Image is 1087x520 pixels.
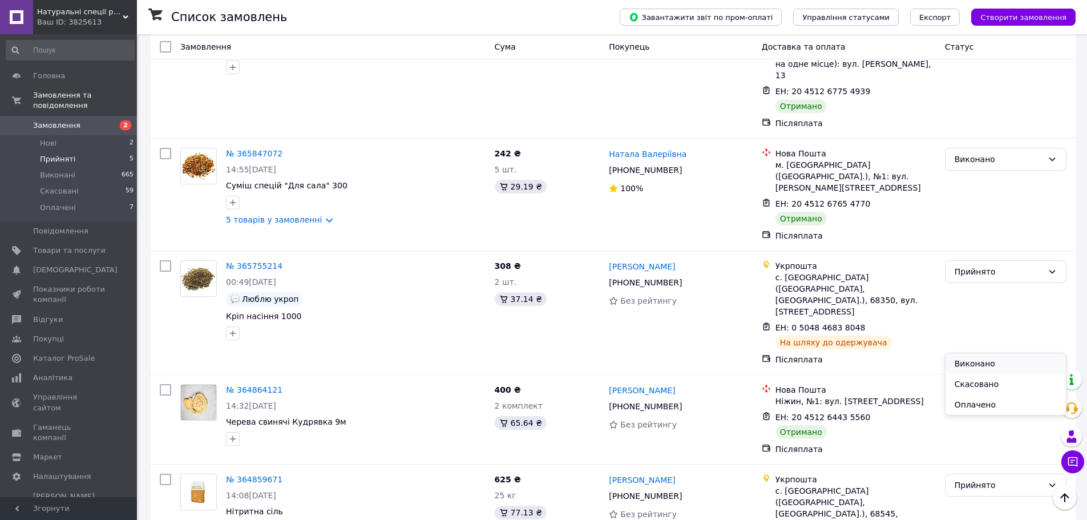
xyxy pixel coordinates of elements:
span: Повідомлення [33,226,88,236]
div: с. [GEOGRAPHIC_DATA] ([GEOGRAPHIC_DATA], [GEOGRAPHIC_DATA].), 68350, вул. [STREET_ADDRESS] [775,272,936,317]
span: Виконані [40,170,75,180]
div: 77.13 ₴ [495,506,547,519]
span: Скасовані [40,186,79,196]
h1: Список замовлень [171,10,287,24]
button: Створити замовлення [971,9,1076,26]
img: :speech_balloon: [231,295,240,304]
span: Без рейтингу [620,510,677,519]
span: ЕН: 20 4512 6443 5560 [775,413,871,422]
a: Фото товару [180,260,217,297]
span: Аналітика [33,373,72,383]
div: Виконано [955,153,1043,166]
span: ЕН: 20 4512 6765 4770 [775,199,871,208]
span: 242 ₴ [495,149,521,158]
span: Відгуки [33,315,63,325]
span: Головна [33,71,65,81]
span: Без рейтингу [620,420,677,429]
a: Суміш спецій "Для сала" 300 [226,181,347,190]
img: Фото товару [183,474,214,510]
div: [PHONE_NUMBER] [607,275,684,291]
div: Післяплата [775,230,936,241]
div: Нова Пошта [775,148,936,159]
span: 665 [122,170,134,180]
button: Завантажити звіт по пром-оплаті [620,9,782,26]
span: Cума [495,42,516,51]
a: Черева свинячі Кудрявка 9м [226,417,346,426]
a: [PERSON_NAME] [609,261,675,272]
span: Доставка та оплата [762,42,846,51]
img: Фото товару [181,385,216,420]
a: № 364864121 [226,385,282,394]
a: Фото товару [180,148,217,184]
li: Виконано [945,353,1066,374]
span: 100% [620,184,643,193]
a: Натала Валеріївна [609,148,686,160]
span: ЕН: 20 4512 6775 4939 [775,87,871,96]
div: Прийнято [955,265,1043,278]
span: 14:55[DATE] [226,165,276,174]
a: Створити замовлення [960,12,1076,21]
div: Прийнято [955,479,1043,491]
span: Прийняті [40,154,75,164]
span: Маркет [33,452,62,462]
div: Ніжин, №1: вул. [STREET_ADDRESS] [775,396,936,407]
div: Укрпошта [775,474,936,485]
span: Статус [945,42,974,51]
div: Отримано [775,425,827,439]
span: Замовлення [180,42,231,51]
div: 37.14 ₴ [495,292,547,306]
span: Управління сайтом [33,392,106,413]
a: Фото товару [180,384,217,421]
a: № 365755214 [226,261,282,271]
a: [PERSON_NAME] [609,385,675,396]
span: [DEMOGRAPHIC_DATA] [33,265,118,275]
li: Скасовано [945,374,1066,394]
div: Укрпошта [775,260,936,272]
span: Натуральні спеції pepper [37,7,123,17]
div: [PHONE_NUMBER] [607,488,684,504]
div: [PHONE_NUMBER] [607,162,684,178]
span: Замовлення та повідомлення [33,90,137,111]
div: Отримано [775,99,827,113]
span: Завантажити звіт по пром-оплаті [629,12,773,22]
span: 7 [130,203,134,213]
span: Покупці [33,334,64,344]
span: 5 шт. [495,165,517,174]
div: Отримано [775,212,827,225]
div: м. [GEOGRAPHIC_DATA] ([GEOGRAPHIC_DATA].), №1: вул. [PERSON_NAME][STREET_ADDRESS] [775,159,936,194]
span: Люблю укроп [242,295,298,304]
a: Кріп насіння 1000 [226,312,301,321]
span: 14:32[DATE] [226,401,276,410]
span: 14:08[DATE] [226,491,276,500]
div: Післяплата [775,444,936,455]
span: Експорт [919,13,951,22]
div: Ваш ID: 3825613 [37,17,137,27]
span: Нові [40,138,56,148]
span: 2 комплект [495,401,543,410]
a: № 365847072 [226,149,282,158]
a: № 364859671 [226,475,282,484]
span: Покупець [609,42,649,51]
button: Експорт [910,9,960,26]
span: 2 [130,138,134,148]
a: [PERSON_NAME] [609,474,675,486]
div: Нова Пошта [775,384,936,396]
span: 2 шт. [495,277,517,287]
div: 65.64 ₴ [495,416,547,430]
span: 00:49[DATE] [226,277,276,287]
span: 59 [126,186,134,196]
a: Нітритна сіль [226,507,283,516]
span: Товари та послуги [33,245,106,256]
button: Управління статусами [793,9,899,26]
span: 308 ₴ [495,261,521,271]
button: Чат з покупцем [1061,450,1084,473]
img: Фото товару [181,148,216,184]
div: На шляху до одержувача [775,336,892,349]
span: Замовлення [33,120,80,131]
span: 25 кг [495,491,516,500]
div: [PHONE_NUMBER] [607,398,684,414]
span: Гаманець компанії [33,422,106,443]
span: Показники роботи компанії [33,284,106,305]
